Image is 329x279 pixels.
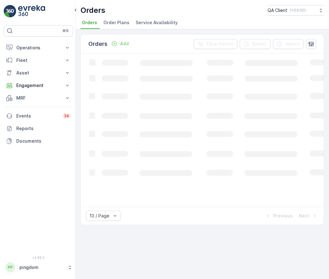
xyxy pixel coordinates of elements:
[16,70,60,76] p: Asset
[252,41,267,47] p: Export
[299,213,309,219] p: Next
[4,79,73,92] button: Engagement
[4,256,73,260] span: v 1.49.3
[273,39,304,49] button: Import
[273,213,293,219] p: Previous
[19,264,64,271] p: pingdom
[298,212,319,220] button: Next
[103,19,129,26] span: Order Plans
[4,54,73,67] button: Fleet
[82,19,97,26] span: Orders
[4,122,73,135] a: Reports
[5,262,15,272] div: PP
[4,92,73,104] button: MRF
[120,41,129,47] p: Add
[18,5,45,18] img: logo_light-DOdMpM7g.png
[240,39,270,49] button: Export
[4,41,73,54] button: Operations
[4,135,73,147] a: Documents
[88,40,107,48] p: Orders
[62,28,69,33] p: ⌘B
[16,138,70,144] p: Documents
[64,113,69,118] p: 34
[264,212,293,220] button: Previous
[285,41,300,47] p: Import
[16,125,70,132] p: Reports
[206,41,233,47] p: Clear Filters
[16,57,60,63] p: Fleet
[268,7,287,14] p: QA Client
[268,5,324,16] button: QA Client(+03:00)
[16,113,59,119] p: Events
[290,8,306,13] p: ( +03:00 )
[4,5,16,18] img: logo
[4,261,73,274] button: PPpingdom
[4,110,73,122] a: Events34
[136,19,178,26] span: Service Availability
[16,95,60,101] p: MRF
[81,5,105,15] p: Orders
[109,40,131,47] button: Add
[194,39,237,49] button: Clear Filters
[16,45,60,51] p: Operations
[16,82,60,89] p: Engagement
[4,67,73,79] button: Asset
